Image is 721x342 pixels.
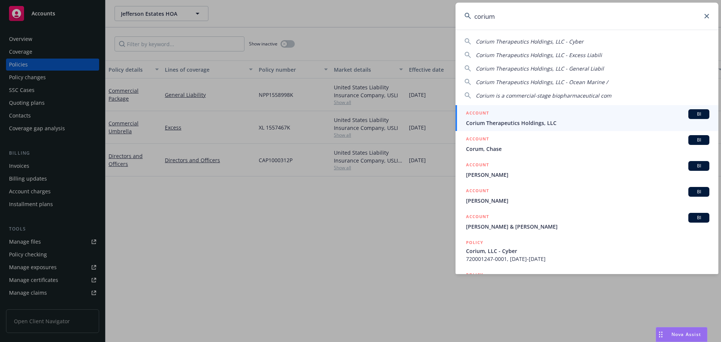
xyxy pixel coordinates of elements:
h5: ACCOUNT [466,213,489,222]
input: Search... [456,3,718,30]
button: Nova Assist [656,327,707,342]
span: Corium Therapeutics Holdings, LLC - Excess Liabili [476,51,602,59]
span: Corium is a commercial-stage biopharmaceutical com [476,92,611,99]
span: BI [691,111,706,118]
a: ACCOUNTBICorium Therapeutics Holdings, LLC [456,105,718,131]
span: Corium Therapeutics Holdings, LLC - Cyber [476,38,584,45]
a: POLICYCorium, LLC - Cyber720001247-0001, [DATE]-[DATE] [456,235,718,267]
a: ACCOUNTBI[PERSON_NAME] [456,183,718,209]
span: [PERSON_NAME] [466,197,709,205]
span: 720001247-0001, [DATE]-[DATE] [466,255,709,263]
span: BI [691,188,706,195]
h5: POLICY [466,239,483,246]
h5: ACCOUNT [466,109,489,118]
h5: ACCOUNT [466,187,489,196]
span: Corium, LLC - Cyber [466,247,709,255]
span: [PERSON_NAME] & [PERSON_NAME] [466,223,709,231]
span: BI [691,137,706,143]
a: POLICY [456,267,718,299]
span: Corum, Chase [466,145,709,153]
span: BI [691,163,706,169]
span: [PERSON_NAME] [466,171,709,179]
span: Corium Therapeutics Holdings, LLC - General Liabil [476,65,604,72]
span: Nova Assist [671,331,701,337]
a: ACCOUNTBI[PERSON_NAME] [456,157,718,183]
a: ACCOUNTBI[PERSON_NAME] & [PERSON_NAME] [456,209,718,235]
span: BI [691,214,706,221]
h5: ACCOUNT [466,161,489,170]
span: Corium Therapeutics Holdings, LLC - Ocean Marine / [476,78,608,86]
a: ACCOUNTBICorum, Chase [456,131,718,157]
div: Drag to move [656,327,665,342]
h5: POLICY [466,271,483,279]
h5: ACCOUNT [466,135,489,144]
span: Corium Therapeutics Holdings, LLC [466,119,709,127]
